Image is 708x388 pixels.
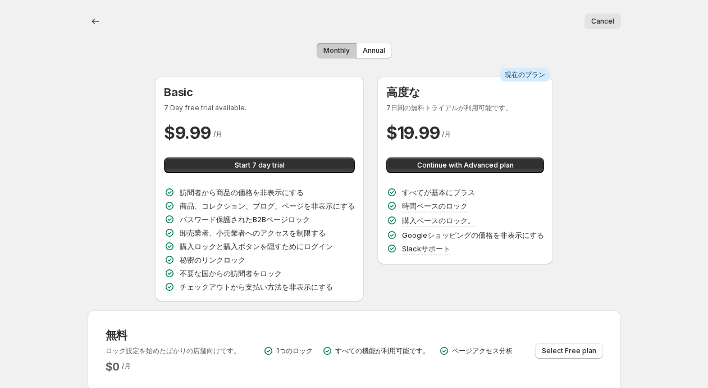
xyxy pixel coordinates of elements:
p: 時間ベースのロック [402,200,468,211]
p: 訪問者から商品の価格を非表示にする [180,187,304,198]
p: 7 Day free trial available. [164,103,355,112]
button: Select Free plan [535,343,603,359]
h2: $ 19.99 [386,121,440,144]
h3: 高度な [386,85,544,99]
h3: Basic [164,85,355,99]
span: Select Free plan [542,346,596,355]
span: Continue with Advanced plan [417,161,514,170]
button: Start 7 day trial [164,157,355,173]
p: すべての機能が利用可能です。 [335,346,430,355]
button: Back [88,13,103,29]
p: 卸売業者、小売業者へのアクセスを制限する [180,227,326,238]
h2: $ 0 [106,360,120,373]
span: /月 [442,130,451,138]
span: /月 [122,362,131,370]
p: Googleショッピングの価格を非表示にする [402,229,544,241]
p: 7日間の無料トライアルが利用可能です。 [386,103,544,112]
p: ロック設定を始めたばかりの店舗向けです。 [106,346,240,355]
p: すべてが基本にプラス [402,187,475,198]
p: Slackサポート [402,243,450,254]
span: /月 [213,130,222,138]
span: 現在のプラン [505,70,545,79]
p: 商品、コレクション、ブログ、ページを非表示にする [180,200,355,211]
p: 秘密のリンクロック [180,254,245,265]
p: チェックアウトから支払い方法を非表示にする [180,281,333,292]
p: 不要な国からの訪問者をロック [180,268,282,279]
p: 購入ロックと購入ボタンを隠すためにログイン [180,241,333,252]
button: Continue with Advanced plan [386,157,544,173]
span: Start 7 day trial [235,161,285,170]
span: Cancel [591,17,614,26]
button: Monthly [317,43,357,58]
p: パスワード保護されたB2Bページロック [180,214,310,225]
p: ページアクセス分析 [452,346,513,355]
h2: $ 9.99 [164,121,211,144]
p: 購入ベースのロック。 [402,215,475,226]
span: Annual [363,46,385,55]
span: Monthly [323,46,350,55]
h3: 無料 [106,328,240,342]
p: 1つのロック [276,346,313,355]
button: Annual [356,43,392,58]
button: Cancel [584,13,621,29]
